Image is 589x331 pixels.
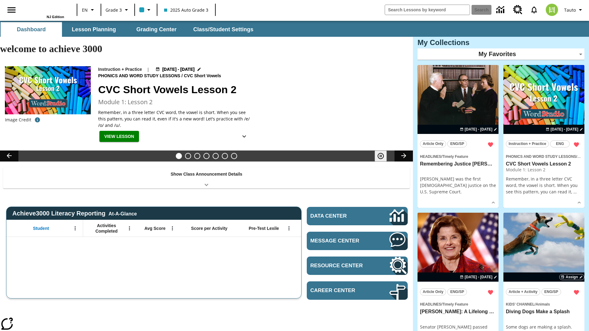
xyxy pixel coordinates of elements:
span: ENG/SP [544,289,558,295]
div: lesson details [418,65,499,208]
img: CVC Short Vowels Lesson 2. [5,66,91,115]
span: Animals [536,302,550,306]
button: Assign Choose Dates [559,274,584,280]
button: Open side menu [2,1,21,19]
span: Pre-Test Lexile [249,226,279,231]
button: Slide 6 Pre-release lesson [222,153,228,159]
button: Image credit: TOXIC CAT/Shutterstock [31,114,44,125]
button: Slide 1 CVC Short Vowels Lesson 2 [176,153,182,159]
span: ENG [556,141,564,147]
span: Topic: Headlines/Timely Feature [420,301,496,307]
span: … [573,189,577,195]
h3: My Collections [418,38,584,47]
button: Aug 19 - Aug 19 Choose Dates [459,274,499,280]
span: [DATE] - [DATE] [551,127,578,132]
a: Home [24,3,64,15]
a: Resource Center, Will open in new tab [510,2,526,18]
span: Headlines [420,154,441,159]
span: Phonics and Word Study Lessons [98,73,182,79]
span: / [441,302,442,306]
button: Grade: Grade 3, Select a grade [103,4,133,15]
span: Headlines [420,302,441,306]
span: Topic: Kids' Channel/Animals [506,301,582,307]
span: [DATE] - [DATE] [162,66,194,73]
button: Aug 19 - Aug 19 Choose Dates [154,66,203,73]
span: / [441,154,442,159]
span: Assign [566,274,578,280]
span: Topic: Phonics and Word Study Lessons/CVC Short Vowels [506,153,582,160]
button: Slide 5 Cars of the Future? [213,153,219,159]
button: Show Details [575,198,584,207]
span: Instruction + Practice [509,141,546,147]
button: Open Menu [125,224,134,233]
button: Open Menu [284,224,294,233]
button: Dashboard [1,22,62,37]
button: Profile/Settings [562,4,587,15]
div: [PERSON_NAME] was the first [DEMOGRAPHIC_DATA] justice on the U.S. Supreme Court. [420,176,496,195]
button: Instruction + Practice [506,140,549,147]
span: Article Only [423,289,443,295]
h3: Module 1: Lesson 2 [98,97,406,107]
p: Remember, in a three letter CVC word, the vowel is short. When you see this pattern, you can read... [506,176,582,195]
button: Slide 3 Remembering Justice O'Connor [194,153,200,159]
span: ENG/SP [450,289,464,295]
span: Topic: Headlines/Timely Feature [420,153,496,160]
span: EN [82,7,88,13]
button: Class color is light blue. Change class color [137,4,155,15]
h3: Dianne Feinstein: A Lifelong Leader [420,309,496,315]
span: CVC Short Vowels [184,73,222,79]
h3: CVC Short Vowels Lesson 2 [506,161,582,167]
button: ENG [550,140,570,147]
span: / [182,73,183,78]
button: Remove from Favorites [571,139,582,150]
span: Grade 3 [106,7,122,13]
div: My Favorites [418,48,584,60]
span: Resource Center [310,263,371,269]
span: Timely Feature [442,154,468,159]
button: Aug 19 - Aug 19 Choose Dates [459,127,499,132]
span: Timely Feature [442,302,468,306]
span: Phonics and Word Study Lessons [506,154,576,159]
button: Remove from Favorites [571,287,582,298]
div: Show Class Announcement Details [3,167,410,188]
p: Instruction + Practice [98,66,142,73]
span: Article + Activity [509,289,537,295]
span: Career Center [310,287,371,294]
span: | [147,66,149,73]
button: View Lesson [99,131,139,142]
button: Select a new avatar [542,2,562,18]
span: Score per Activity [191,226,228,231]
p: Show Class Announcement Details [171,171,242,177]
button: Grading Center [126,22,187,37]
button: Show Details [238,131,250,142]
span: Message Center [310,238,371,244]
span: Article Only [423,141,443,147]
p: Remember, in a three letter CVC word, the vowel is short. When you see this pattern, you can read... [98,109,252,128]
span: Student [33,226,49,231]
a: Career Center [307,281,408,300]
button: Class/Student Settings [188,22,258,37]
a: Data Center [307,207,408,225]
div: Home [24,2,64,19]
p: Image Credit [5,117,31,123]
a: Notifications [526,2,542,18]
button: ENG/SP [447,140,467,147]
a: Data Center [493,2,510,18]
button: Lesson Planning [63,22,125,37]
button: Remove from Favorites [485,287,496,298]
h2: CVC Short Vowels Lesson 2 [98,82,406,97]
button: Language: EN, Select a language [79,4,99,15]
button: Slide 4 Taking Movies to the X-Dimension [203,153,210,159]
button: Slide 2 Dianne Feinstein: A Lifelong Leader [185,153,191,159]
button: Slide 7 Career Lesson [231,153,237,159]
span: Achieve3000 Literacy Reporting [12,210,137,217]
span: Data Center [310,213,368,219]
span: Kids' Channel [506,302,535,306]
a: Resource Center, Will open in new tab [307,257,408,275]
button: Open Menu [71,224,80,233]
span: Activities Completed [86,223,127,234]
button: Lesson carousel, Next [395,150,413,162]
div: At-A-Glance [109,210,137,217]
button: Show Details [489,198,498,207]
button: Aug 19 - Aug 19 Choose Dates [545,127,584,132]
